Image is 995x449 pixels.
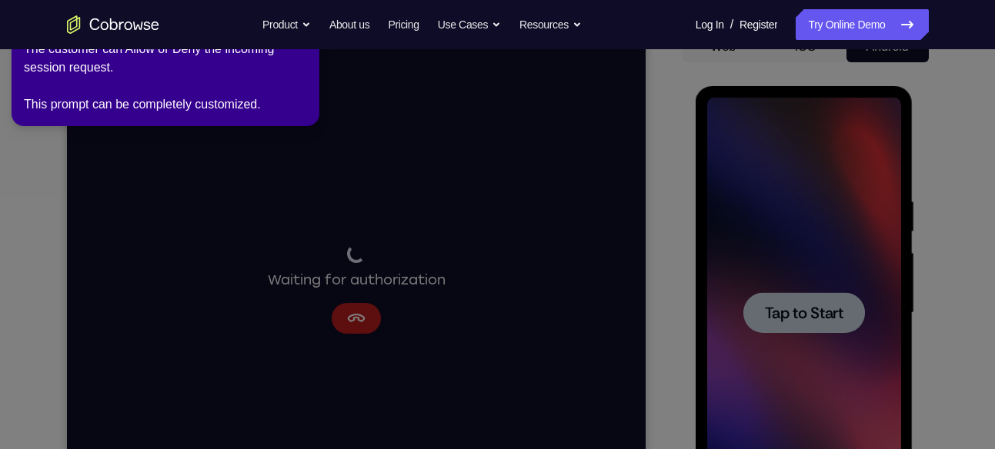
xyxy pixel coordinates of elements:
[329,9,369,40] a: About us
[438,9,501,40] button: Use Cases
[48,206,169,247] button: Tap to Start
[740,9,777,40] a: Register
[265,271,314,302] button: Cancel
[696,9,724,40] a: Log In
[67,15,159,34] a: Go to the home page
[796,9,928,40] a: Try Online Demo
[388,9,419,40] a: Pricing
[262,9,311,40] button: Product
[519,9,582,40] button: Resources
[730,15,733,34] span: /
[24,40,307,114] div: The customer can Allow or Deny the incoming session request. This prompt can be completely custom...
[201,213,379,259] div: Waiting for authorization
[69,219,148,234] span: Tap to Start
